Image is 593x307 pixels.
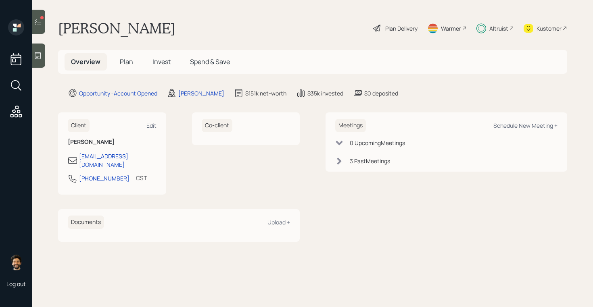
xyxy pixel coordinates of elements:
div: [PHONE_NUMBER] [79,174,129,183]
div: Opportunity · Account Opened [79,89,157,97]
div: 0 Upcoming Meeting s [350,139,405,147]
h6: Client [68,119,90,132]
h6: Meetings [335,119,366,132]
h1: [PERSON_NAME] [58,19,175,37]
span: Invest [152,57,171,66]
div: Kustomer [537,24,562,33]
div: $35k invested [307,89,343,97]
div: Edit [146,122,157,129]
div: Warmer [441,24,461,33]
div: Upload + [267,218,290,226]
div: $151k net-worth [245,89,286,97]
div: $0 deposited [364,89,398,97]
span: Spend & Save [190,57,230,66]
div: Schedule New Meeting + [493,122,558,129]
img: eric-schwartz-headshot.png [8,254,24,270]
h6: Documents [68,216,104,229]
div: 3 Past Meeting s [350,157,390,165]
div: Altruist [489,24,508,33]
h6: [PERSON_NAME] [68,139,157,145]
div: [EMAIL_ADDRESS][DOMAIN_NAME] [79,152,157,169]
span: Plan [120,57,133,66]
div: CST [136,174,147,182]
div: Plan Delivery [385,24,418,33]
div: Log out [6,280,26,288]
span: Overview [71,57,100,66]
div: [PERSON_NAME] [178,89,224,97]
h6: Co-client [202,119,232,132]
